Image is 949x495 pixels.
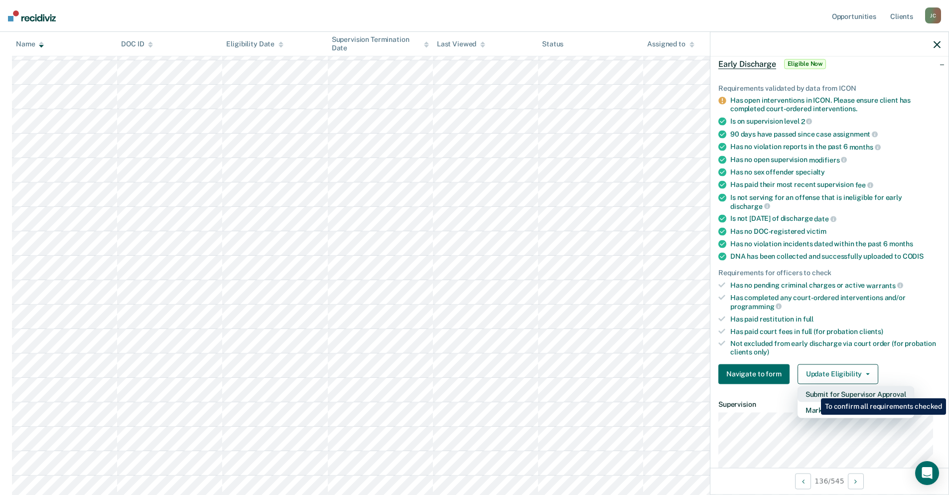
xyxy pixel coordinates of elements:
[718,364,790,384] button: Navigate to form
[730,202,770,210] span: discharge
[798,364,878,384] button: Update Eligibility
[814,215,836,223] span: date
[718,84,941,92] div: Requirements validated by data from ICON
[730,239,941,248] div: Has no violation incidents dated within the past 6
[437,40,485,48] div: Last Viewed
[718,364,794,384] a: Navigate to form link
[889,239,913,247] span: months
[866,281,903,289] span: warrants
[226,40,283,48] div: Eligibility Date
[647,40,694,48] div: Assigned to
[801,117,813,125] span: 2
[730,155,941,164] div: Has no open supervision
[718,59,776,69] span: Early Discharge
[730,214,941,223] div: Is not [DATE] of discharge
[730,130,941,139] div: 90 days have passed since case
[859,327,883,335] span: clients)
[795,473,811,489] button: Previous Opportunity
[730,143,941,152] div: Has no violation reports in the past 6
[730,96,941,113] div: Has open interventions in ICON. Please ensure client has completed court-ordered interventions.
[730,193,941,210] div: Is not serving for an offense that is ineligible for early
[718,268,941,277] div: Requirements for officers to check
[730,294,941,311] div: Has completed any court-ordered interventions and/or
[8,10,56,21] img: Recidiviz
[855,181,873,189] span: fee
[903,252,924,260] span: CODIS
[807,227,826,235] span: victim
[798,402,914,418] button: Mark as Ineligible
[121,40,153,48] div: DOC ID
[718,400,941,408] dt: Supervision
[809,156,847,164] span: modifiers
[730,252,941,260] div: DNA has been collected and successfully uploaded to
[848,473,864,489] button: Next Opportunity
[730,315,941,323] div: Has paid restitution in
[16,40,44,48] div: Name
[925,7,941,23] div: J C
[803,315,813,323] span: full
[542,40,563,48] div: Status
[849,143,881,151] span: months
[730,117,941,126] div: Is on supervision level
[754,348,769,356] span: only)
[730,168,941,176] div: Has no sex offender
[730,281,941,290] div: Has no pending criminal charges or active
[730,302,782,310] span: programming
[798,386,914,402] button: Submit for Supervisor Approval
[710,468,949,494] div: 136 / 545
[730,180,941,189] div: Has paid their most recent supervision
[730,227,941,235] div: Has no DOC-registered
[915,461,939,485] div: Open Intercom Messenger
[730,339,941,356] div: Not excluded from early discharge via court order (for probation clients
[833,130,878,138] span: assignment
[796,168,825,176] span: specialty
[332,35,429,52] div: Supervision Termination Date
[784,59,826,69] span: Eligible Now
[710,48,949,80] div: Early DischargeEligible Now
[730,327,941,335] div: Has paid court fees in full (for probation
